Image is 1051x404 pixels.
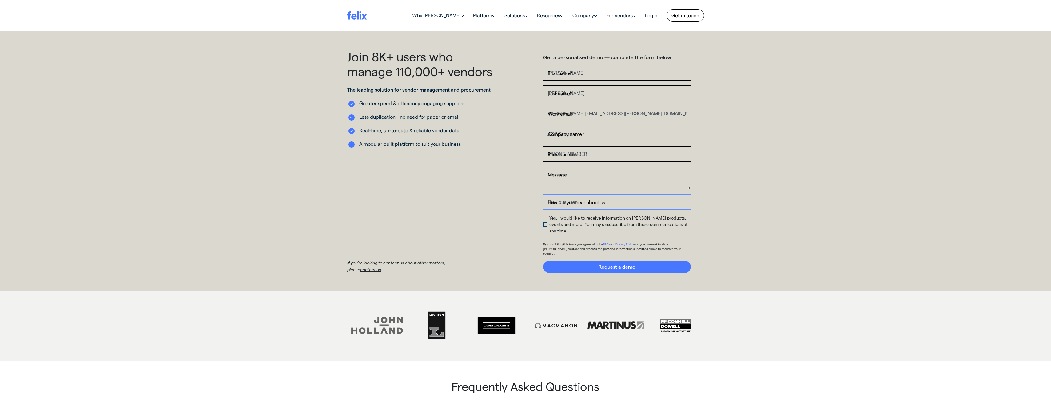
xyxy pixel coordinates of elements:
[647,311,704,339] img: mcdow greyscale
[528,311,584,339] img: macmahon greyscale
[408,311,465,339] img: Leighton-greyscale
[568,9,602,22] a: Company
[347,100,495,107] li: Greater speed & efficiency engaging suppliers
[468,9,500,22] a: Platform
[615,242,634,246] a: Privacy Policy
[349,311,405,339] img: John_Holland_Logo B&W
[543,242,681,255] span: and you consent to allow [PERSON_NAME] to store and process the personal information submitted ab...
[347,49,495,79] h1: Join 8K+ users who manage 110,000+ vendors
[610,242,615,246] span: and
[603,242,610,246] a: T&Cs
[347,87,491,93] strong: The leading solution for vendor management and procurement
[347,379,704,398] h3: Frequently Asked Questions
[408,9,468,22] a: Why [PERSON_NAME]
[347,11,367,19] img: felix logo
[347,140,495,148] li: A modular built platform to suit your business
[360,267,381,272] a: contact us
[347,259,470,273] p: If you're looking to contact us about other matters, please .
[347,113,495,121] li: Less duplication - no need for paper or email
[602,9,640,22] a: For Vendors
[347,127,495,134] li: Real-time, up-to-date & reliable vendor data
[543,261,691,273] input: Request a demo
[543,54,671,60] strong: Get a personalised demo — complete the form below
[667,9,704,22] a: Get in touch
[549,215,687,233] span: Yes, I would like to receive information on [PERSON_NAME] products, events and more. You may unsu...
[532,9,568,22] a: Resources
[468,311,525,339] img: LOR greyscale
[640,9,662,22] a: Login
[500,9,532,22] a: Solutions
[543,242,603,246] span: By submitting this form you agree with the
[587,311,644,339] img: Martinus-greyscale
